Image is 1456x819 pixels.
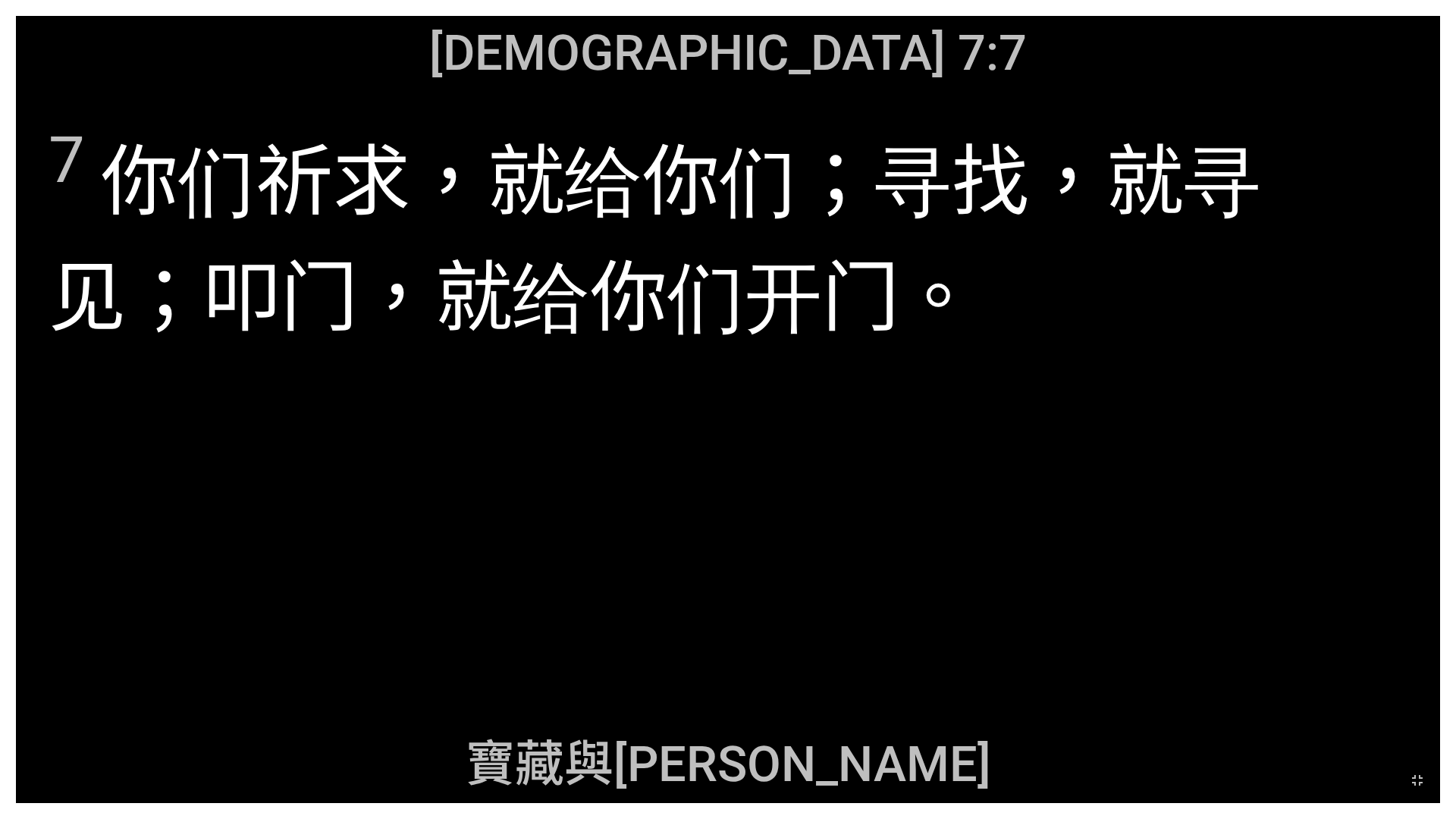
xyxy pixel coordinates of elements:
wg5213: 开门 [745,253,977,344]
wg2532: 寻见 [49,136,1261,344]
wg5213: ；寻找 [49,136,1261,344]
wg1325: 你们 [49,136,1261,344]
span: [DEMOGRAPHIC_DATA] 7:7 [429,24,1027,82]
sup: 7 [49,122,85,198]
span: 寶藏與[PERSON_NAME] [466,724,991,795]
span: 你们祈求 [49,119,1407,351]
wg2925: ，就 [358,253,977,344]
wg2532: 给 [49,136,1261,344]
wg2532: 给你们 [513,253,977,344]
wg455: 。 [899,253,977,344]
wg2212: ，就 [49,136,1261,344]
wg2147: ；叩门 [126,253,977,344]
